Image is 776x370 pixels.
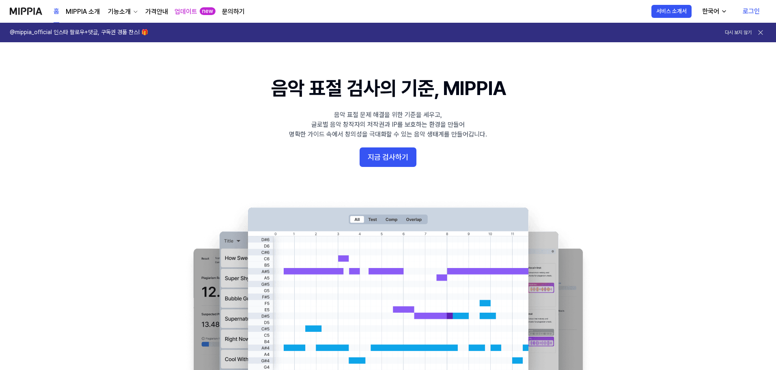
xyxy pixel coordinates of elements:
button: 지금 검사하기 [360,147,416,167]
div: 한국어 [701,6,721,16]
img: main Image [177,199,599,370]
a: 홈 [54,0,59,23]
a: MIPPIA 소개 [66,7,100,17]
button: 서비스 소개서 [651,5,692,18]
button: 한국어 [696,3,732,19]
h1: @mippia_official 인스타 팔로우+댓글, 구독권 경품 찬스! 🎁 [10,28,148,37]
div: 기능소개 [106,7,132,17]
button: 기능소개 [106,7,139,17]
button: 다시 보지 않기 [725,29,752,36]
a: 업데이트 [175,7,197,17]
a: 문의하기 [222,7,245,17]
div: 음악 표절 문제 해결을 위한 기준을 세우고, 글로벌 음악 창작자의 저작권과 IP를 보호하는 환경을 만들어 명확한 가이드 속에서 창의성을 극대화할 수 있는 음악 생태계를 만들어... [289,110,487,139]
h1: 음악 표절 검사의 기준, MIPPIA [271,75,505,102]
div: new [200,7,216,15]
a: 가격안내 [145,7,168,17]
